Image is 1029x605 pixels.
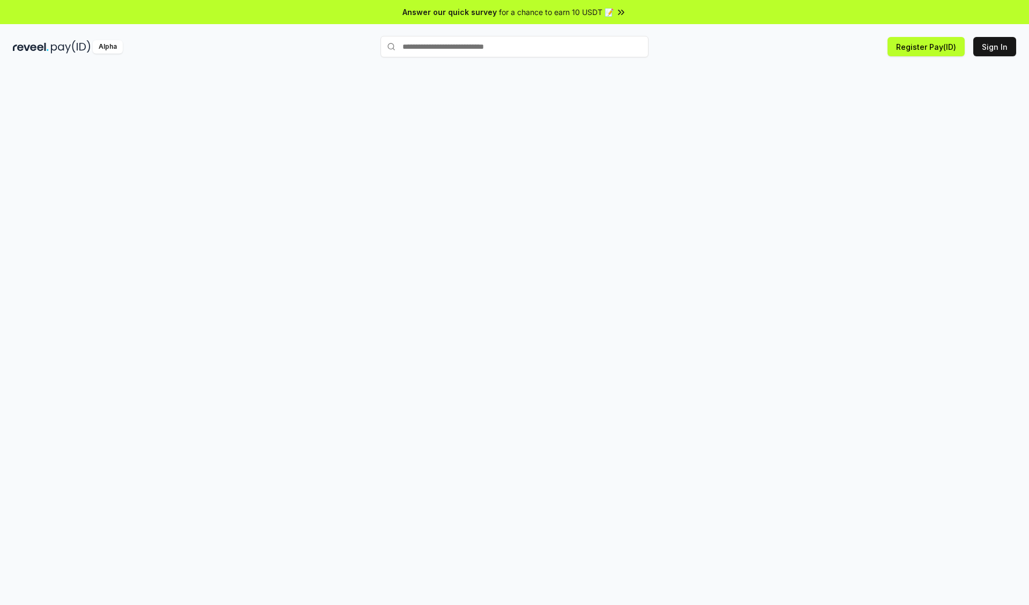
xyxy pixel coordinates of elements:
img: reveel_dark [13,40,49,54]
button: Sign In [973,37,1016,56]
img: pay_id [51,40,91,54]
button: Register Pay(ID) [888,37,965,56]
div: Alpha [93,40,123,54]
span: for a chance to earn 10 USDT 📝 [499,6,614,18]
span: Answer our quick survey [402,6,497,18]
